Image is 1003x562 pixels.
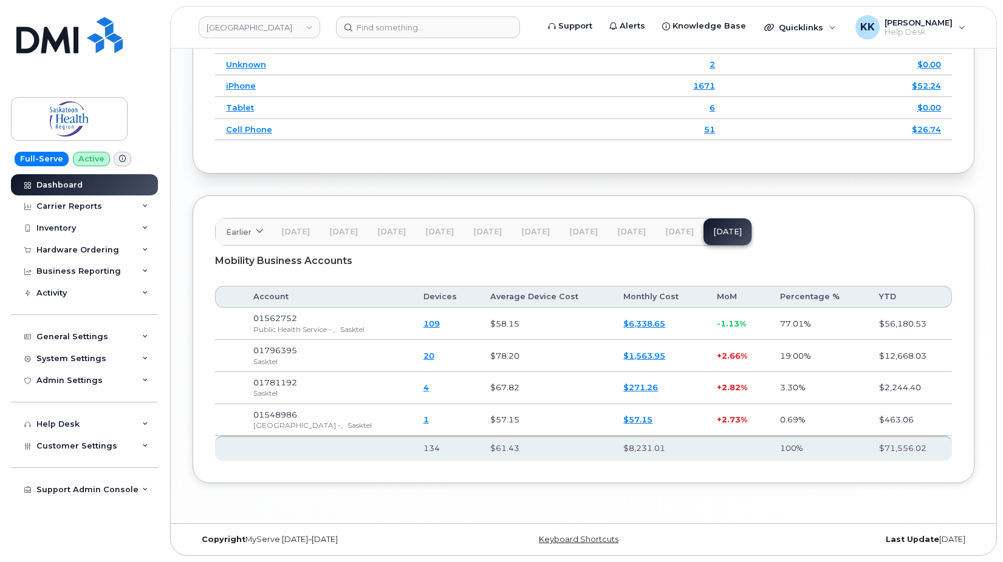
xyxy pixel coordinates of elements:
[336,16,520,38] input: Find something...
[473,227,502,237] span: [DATE]
[617,227,646,237] span: [DATE]
[769,436,868,460] th: 100%
[377,227,406,237] span: [DATE]
[912,124,941,134] a: $26.74
[722,351,747,361] span: 2.66%
[479,404,612,436] td: $57.15
[623,319,665,328] a: $6,338.65
[253,357,278,366] span: Sasktel
[665,227,694,237] span: [DATE]
[412,286,479,308] th: Devices
[281,227,310,237] span: [DATE]
[722,415,747,424] span: 2.73%
[693,81,715,90] a: 1671
[202,535,245,544] strong: Copyright
[253,325,335,334] span: Public Health Service - ,
[868,404,952,436] td: $463.06
[253,410,297,419] span: 01548986
[717,319,746,328] span: -1.13%
[412,436,479,460] th: 134
[769,340,868,372] td: 19.00%
[769,286,868,308] th: Percentage %
[539,535,618,544] a: Keyboard Shortcuts
[704,124,715,134] a: 51
[654,14,755,38] a: Knowledge Base
[253,377,297,387] span: 01781192
[769,308,868,340] td: 77.01%
[253,388,278,398] span: Sasktel
[860,20,875,35] span: KK
[423,382,429,392] a: 4
[479,286,612,308] th: Average Device Cost
[253,421,343,430] span: [GEOGRAPHIC_DATA] -,
[612,436,706,460] th: $8,231.01
[710,103,715,112] a: 6
[950,509,994,553] iframe: Messenger Launcher
[253,313,297,323] span: 01562752
[601,14,654,38] a: Alerts
[423,319,440,328] a: 109
[917,103,941,112] a: $0.00
[886,535,939,544] strong: Last Update
[717,351,722,361] span: +
[479,308,612,340] td: $58.15
[347,421,372,430] span: Sasktel
[226,226,252,238] span: Earlier
[868,286,952,308] th: YTD
[521,227,550,237] span: [DATE]
[623,382,658,392] a: $271.26
[717,415,722,424] span: +
[769,404,868,436] td: 0.69%
[722,382,747,392] span: 2.82%
[779,22,823,32] span: Quicklinks
[569,227,598,237] span: [DATE]
[623,351,665,361] a: $1,563.95
[479,340,612,372] td: $78.20
[193,535,453,544] div: MyServe [DATE]–[DATE]
[717,382,722,392] span: +
[226,59,266,69] a: Unknown
[868,308,952,340] td: $56,180.53
[673,20,746,32] span: Knowledge Base
[423,351,434,361] a: 20
[917,59,941,69] a: $0.00
[885,18,953,27] span: [PERSON_NAME]
[912,81,941,90] a: $52.24
[558,20,592,32] span: Support
[868,436,952,460] th: $71,556.02
[539,14,601,38] a: Support
[216,218,272,245] a: Earlier
[479,372,612,404] td: $67.82
[769,372,868,404] td: 3.30%
[226,81,256,90] a: iPhone
[242,286,412,308] th: Account
[706,286,769,308] th: MoM
[714,535,974,544] div: [DATE]
[868,372,952,404] td: $2,244.40
[756,15,844,39] div: Quicklinks
[868,340,952,372] td: $12,668.03
[253,345,297,355] span: 01796395
[199,16,320,38] a: Saskatoon Health Region
[710,59,715,69] a: 2
[215,246,952,276] div: Mobility Business Accounts
[847,15,974,39] div: Kristin Kammer-Grossman
[423,415,429,424] a: 1
[885,27,953,37] span: Help Desk
[620,20,645,32] span: Alerts
[340,325,365,334] span: Sasktel
[226,103,254,112] a: Tablet
[329,227,358,237] span: [DATE]
[226,124,272,134] a: Cell Phone
[425,227,454,237] span: [DATE]
[623,415,652,424] a: $57.15
[612,286,706,308] th: Monthly Cost
[479,436,612,460] th: $61.43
